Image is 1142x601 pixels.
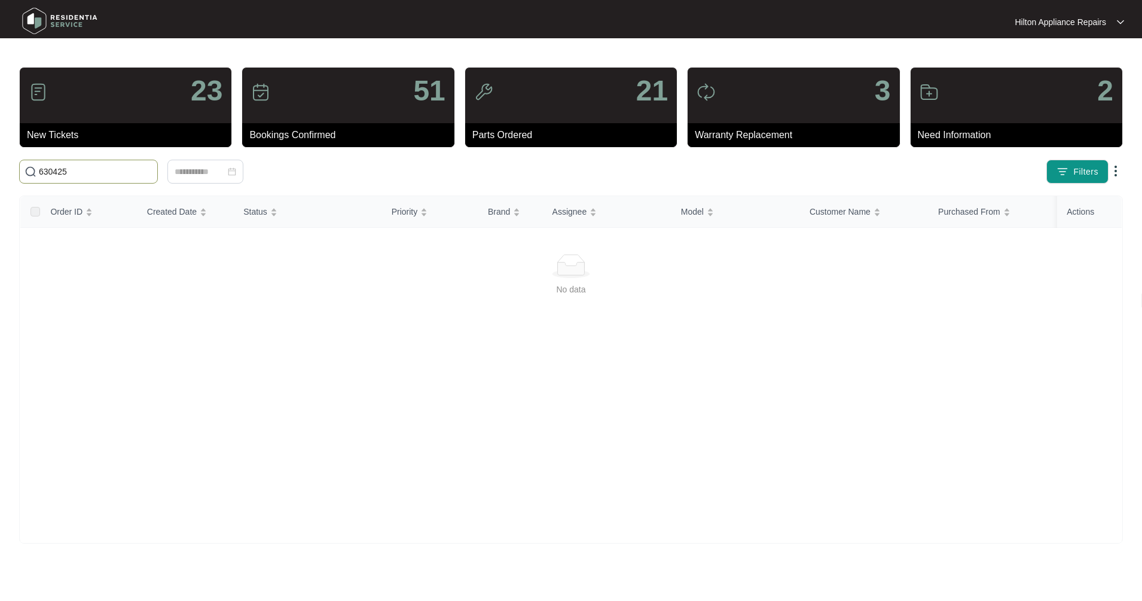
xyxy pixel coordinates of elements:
[191,77,222,105] p: 23
[543,196,671,228] th: Assignee
[671,196,800,228] th: Model
[697,83,716,102] img: icon
[920,83,939,102] img: icon
[918,128,1122,142] p: Need Information
[147,205,197,218] span: Created Date
[29,83,48,102] img: icon
[1109,164,1123,178] img: dropdown arrow
[552,205,587,218] span: Assignee
[929,196,1057,228] th: Purchased From
[18,3,102,39] img: residentia service logo
[1057,196,1122,228] th: Actions
[138,196,234,228] th: Created Date
[681,205,704,218] span: Model
[27,128,231,142] p: New Tickets
[478,196,543,228] th: Brand
[35,283,1107,296] div: No data
[39,165,152,178] input: Search by Order Id, Assignee Name, Customer Name, Brand and Model
[1117,19,1124,25] img: dropdown arrow
[243,205,267,218] span: Status
[695,128,899,142] p: Warranty Replacement
[251,83,270,102] img: icon
[392,205,418,218] span: Priority
[50,205,83,218] span: Order ID
[875,77,891,105] p: 3
[472,128,677,142] p: Parts Ordered
[25,166,36,178] img: search-icon
[810,205,871,218] span: Customer Name
[938,205,1000,218] span: Purchased From
[41,196,137,228] th: Order ID
[474,83,493,102] img: icon
[413,77,445,105] p: 51
[1015,16,1106,28] p: Hilton Appliance Repairs
[1046,160,1109,184] button: filter iconFilters
[1073,166,1098,178] span: Filters
[1056,166,1068,178] img: filter icon
[636,77,668,105] p: 21
[1097,77,1113,105] p: 2
[488,205,510,218] span: Brand
[382,196,478,228] th: Priority
[249,128,454,142] p: Bookings Confirmed
[234,196,381,228] th: Status
[800,196,929,228] th: Customer Name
